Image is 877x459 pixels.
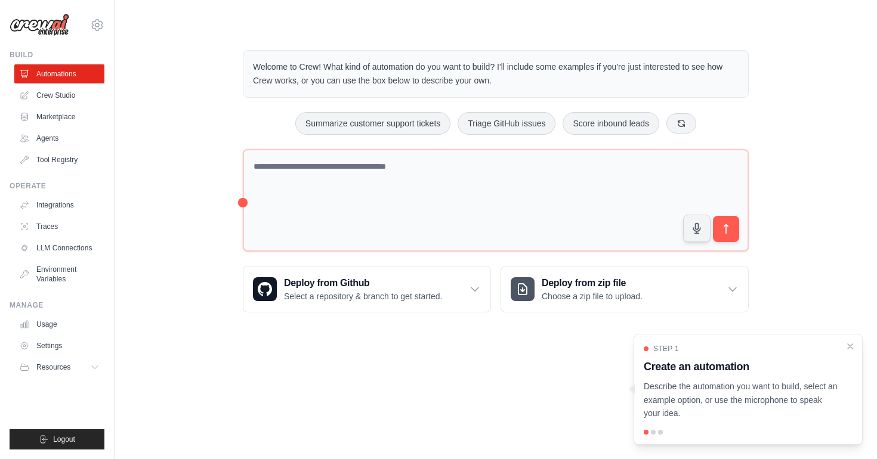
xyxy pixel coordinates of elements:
a: Agents [14,129,104,148]
button: Summarize customer support tickets [295,112,450,135]
a: Usage [14,315,104,334]
p: Welcome to Crew! What kind of automation do you want to build? I'll include some examples if you'... [253,60,739,88]
div: Manage [10,300,104,310]
p: Choose a zip file to upload. [542,290,643,302]
div: Operate [10,181,104,191]
h3: Deploy from zip file [542,276,643,290]
a: LLM Connections [14,238,104,258]
a: Integrations [14,196,104,215]
button: Logout [10,429,104,449]
div: Build [10,50,104,60]
a: Marketplace [14,107,104,126]
h3: Create an automation [644,358,838,375]
a: Crew Studio [14,86,104,105]
a: Settings [14,336,104,355]
a: Environment Variables [14,260,104,289]
p: Describe the automation you want to build, select an example option, or use the microphone to spe... [644,380,838,420]
iframe: Chat Widget [817,402,877,459]
h3: Deploy from Github [284,276,442,290]
a: Tool Registry [14,150,104,169]
button: Close walkthrough [845,342,855,351]
span: Step 1 [653,344,679,353]
button: Triage GitHub issues [458,112,555,135]
img: Logo [10,14,69,36]
a: Traces [14,217,104,236]
button: Score inbound leads [563,112,659,135]
p: Select a repository & branch to get started. [284,290,442,302]
button: Resources [14,358,104,377]
span: Resources [36,362,70,372]
a: Automations [14,64,104,83]
span: Logout [53,435,75,444]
